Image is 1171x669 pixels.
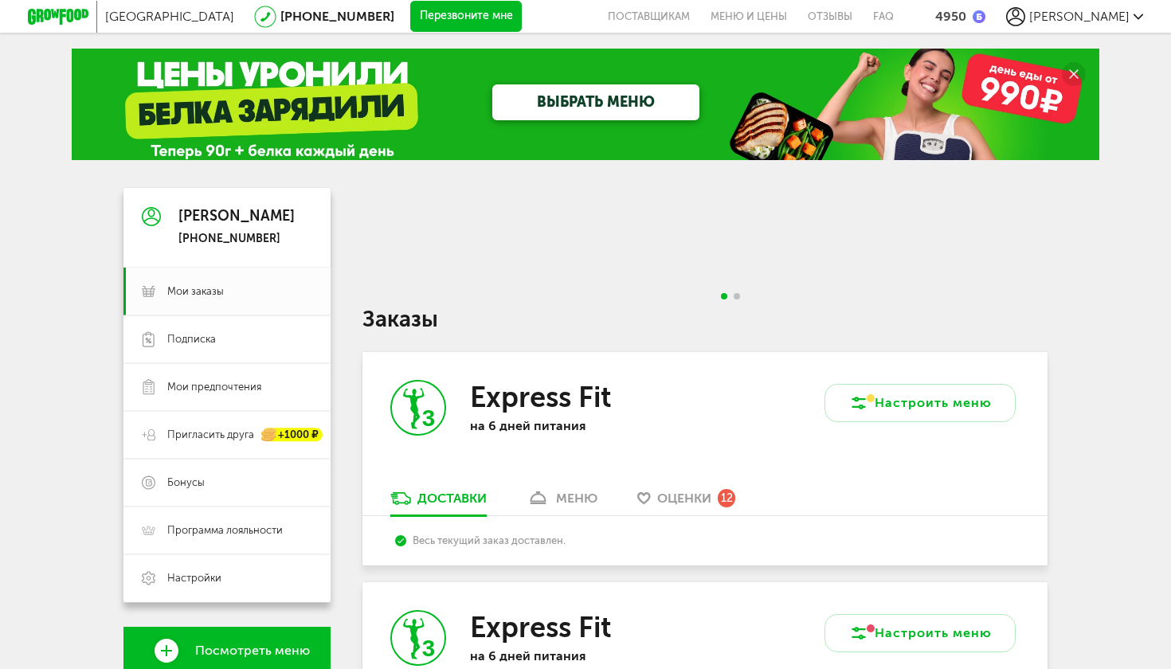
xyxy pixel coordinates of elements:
button: Перезвоните мне [410,1,522,33]
button: Настроить меню [824,384,1016,422]
p: на 6 дней питания [470,648,677,663]
a: Доставки [382,490,495,515]
div: Доставки [417,491,487,506]
a: меню [519,490,605,515]
span: Пригласить друга [167,428,254,442]
button: Настроить меню [824,614,1016,652]
span: [GEOGRAPHIC_DATA] [105,9,234,24]
span: Посмотреть меню [195,644,310,658]
a: Пригласить друга +1000 ₽ [123,411,331,459]
div: Весь текущий заказ доставлен. [395,534,1014,546]
span: Мои заказы [167,284,224,299]
div: 12 [718,489,735,507]
div: [PERSON_NAME] [178,209,295,225]
a: Оценки 12 [629,490,743,515]
h3: Express Fit [470,610,611,644]
span: Настройки [167,571,221,585]
p: на 6 дней питания [470,418,677,433]
h1: Заказы [362,309,1048,330]
a: Мои предпочтения [123,363,331,411]
div: [PHONE_NUMBER] [178,232,295,246]
img: bonus_b.cdccf46.png [973,10,985,23]
div: 4950 [935,9,966,24]
a: Настройки [123,554,331,602]
a: Бонусы [123,459,331,507]
div: меню [556,491,597,506]
span: [PERSON_NAME] [1029,9,1130,24]
a: [PHONE_NUMBER] [280,9,394,24]
h3: Express Fit [470,380,611,414]
a: ВЫБРАТЬ МЕНЮ [492,84,699,120]
span: Подписка [167,332,216,346]
a: Программа лояльности [123,507,331,554]
a: Мои заказы [123,268,331,315]
a: Подписка [123,315,331,363]
span: Программа лояльности [167,523,283,538]
span: Go to slide 2 [734,293,740,299]
span: Go to slide 1 [721,293,727,299]
span: Мои предпочтения [167,380,261,394]
span: Оценки [657,491,711,506]
div: +1000 ₽ [262,428,323,442]
span: Бонусы [167,475,205,490]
